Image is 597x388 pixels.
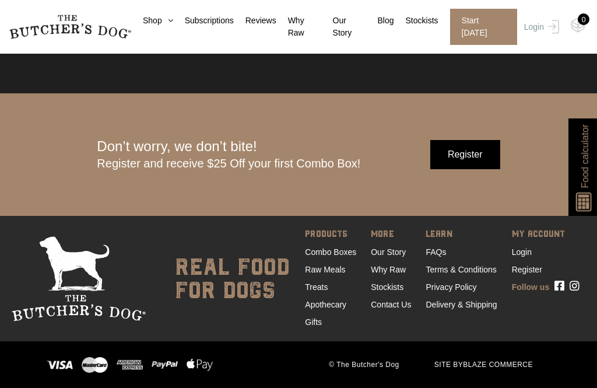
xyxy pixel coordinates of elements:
[512,265,542,274] a: Register
[163,236,290,321] div: real food for dogs
[371,265,406,274] a: Why Raw
[450,9,517,45] span: Start [DATE]
[305,265,345,274] a: Raw Meals
[578,13,589,25] div: 0
[305,227,356,243] span: PRODUCTS
[426,300,497,309] a: Delivery & Shipping
[417,359,550,370] span: SITE BY
[305,282,328,292] a: Treats
[426,265,496,274] a: Terms & Conditions
[305,300,346,309] a: Apothecary
[521,9,559,45] a: Login
[371,300,411,309] a: Contact Us
[394,15,438,27] a: Stockists
[97,138,360,171] div: Don’t worry, we don’t bite!
[426,282,476,292] a: Privacy Policy
[512,282,550,292] strong: Follow us
[371,247,406,257] a: Our Story
[371,282,403,292] a: Stockists
[305,317,322,327] a: Gifts
[430,140,500,169] input: Register
[571,18,585,33] img: TBD_Cart-Empty.png
[512,227,580,243] span: MY ACCOUNT
[131,15,173,27] a: Shop
[321,15,366,39] a: Our Story
[234,15,276,27] a: Reviews
[311,359,416,370] span: © The Butcher's Dog
[305,247,356,257] a: Combo Boxes
[426,227,497,243] span: LEARN
[371,227,411,243] span: MORE
[438,9,521,45] a: Start [DATE]
[97,157,360,170] span: Register and receive $25 Off your first Combo Box!
[173,15,234,27] a: Subscriptions
[366,15,394,27] a: Blog
[578,124,592,188] span: Food calculator
[512,247,532,257] a: Login
[426,247,446,257] a: FAQs
[463,361,533,369] a: BLAZE COMMERCE
[276,15,321,39] a: Why Raw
